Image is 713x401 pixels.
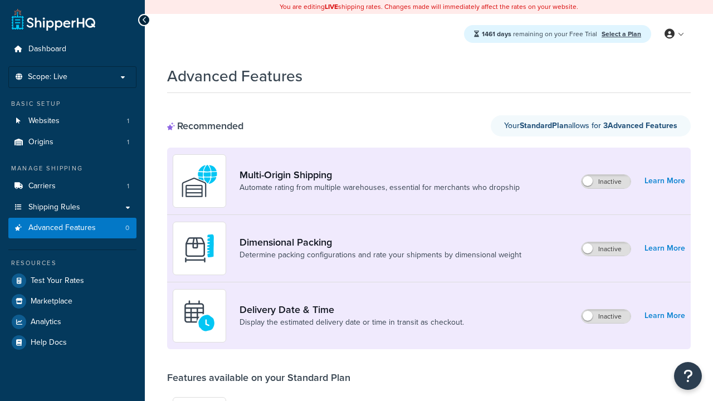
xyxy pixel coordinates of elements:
a: Learn More [644,308,685,324]
a: Delivery Date & Time [240,304,464,316]
span: Help Docs [31,338,67,348]
a: Carriers1 [8,176,136,197]
a: Learn More [644,241,685,256]
span: Test Your Rates [31,276,84,286]
a: Multi-Origin Shipping [240,169,520,181]
li: Origins [8,132,136,153]
strong: Standard Plan [520,120,568,131]
li: Carriers [8,176,136,197]
img: gfkeb5ejjkALwAAAABJRU5ErkJggg== [180,296,219,335]
li: Advanced Features [8,218,136,238]
a: Advanced Features0 [8,218,136,238]
span: Scope: Live [28,72,67,82]
a: Shipping Rules [8,197,136,218]
div: Recommended [167,120,243,132]
div: Resources [8,258,136,268]
label: Inactive [582,242,631,256]
span: Origins [28,138,53,147]
span: Analytics [31,317,61,327]
a: Help Docs [8,332,136,353]
a: Automate rating from multiple warehouses, essential for merchants who dropship [240,182,520,193]
span: Advanced Features [28,223,96,233]
div: Features available on your Standard Plan [167,371,350,384]
a: Select a Plan [602,29,641,39]
a: Determine packing configurations and rate your shipments by dimensional weight [240,250,521,261]
a: Dashboard [8,39,136,60]
span: 1 [127,138,129,147]
a: Analytics [8,312,136,332]
span: 0 [125,223,129,233]
a: Display the estimated delivery date or time in transit as checkout. [240,317,464,328]
span: 1 [127,182,129,191]
span: Websites [28,116,60,126]
h1: Advanced Features [167,65,302,87]
span: Carriers [28,182,56,191]
b: LIVE [325,2,338,12]
img: DTVBYsAAAAAASUVORK5CYII= [180,229,219,268]
label: Inactive [582,175,631,188]
li: Websites [8,111,136,131]
span: Shipping Rules [28,203,80,212]
span: remaining on your Free Trial [482,29,599,39]
a: Origins1 [8,132,136,153]
strong: 3 Advanced Feature s [603,120,677,131]
a: Marketplace [8,291,136,311]
img: WatD5o0RtDAAAAAElFTkSuQmCC [180,162,219,200]
a: Learn More [644,173,685,189]
span: Your allows for [504,120,603,131]
div: Manage Shipping [8,164,136,173]
label: Inactive [582,310,631,323]
a: Test Your Rates [8,271,136,291]
button: Open Resource Center [674,362,702,390]
a: Websites1 [8,111,136,131]
span: Dashboard [28,45,66,54]
a: Dimensional Packing [240,236,521,248]
span: 1 [127,116,129,126]
span: Marketplace [31,297,72,306]
strong: 1461 days [482,29,511,39]
div: Basic Setup [8,99,136,109]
